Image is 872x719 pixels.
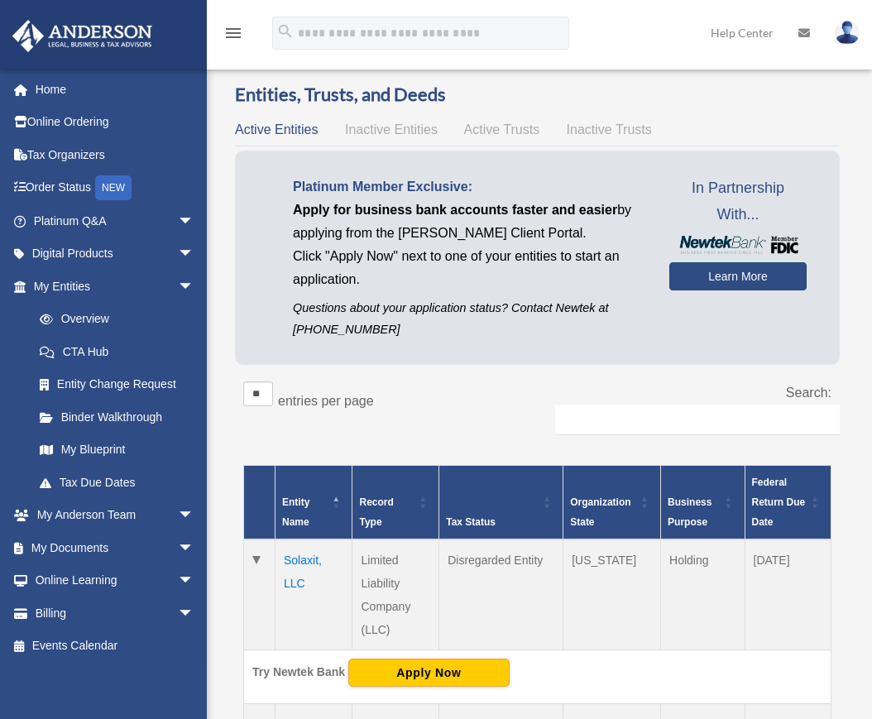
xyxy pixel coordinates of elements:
[12,564,219,597] a: Online Learningarrow_drop_down
[23,400,211,434] a: Binder Walkthrough
[12,237,219,271] a: Digital Productsarrow_drop_down
[352,539,439,650] td: Limited Liability Company (LLC)
[293,199,644,245] p: by applying from the [PERSON_NAME] Client Portal.
[661,466,745,540] th: Business Purpose: Activate to sort
[661,539,745,650] td: Holding
[464,122,540,137] span: Active Trusts
[178,204,211,238] span: arrow_drop_down
[570,496,630,528] span: Organization State
[293,175,644,199] p: Platinum Member Exclusive:
[275,539,352,650] td: Solaxit, LLC
[563,539,661,650] td: [US_STATE]
[178,499,211,533] span: arrow_drop_down
[668,496,711,528] span: Business Purpose
[12,531,219,564] a: My Documentsarrow_drop_down
[7,20,157,52] img: Anderson Advisors Platinum Portal
[12,106,219,139] a: Online Ordering
[252,662,345,683] div: Try Newtek Bank
[12,138,219,171] a: Tax Organizers
[178,564,211,598] span: arrow_drop_down
[12,171,219,205] a: Order StatusNEW
[669,175,807,228] span: In Partnership With...
[178,597,211,630] span: arrow_drop_down
[95,175,132,200] div: NEW
[278,394,374,408] label: entries per page
[178,531,211,565] span: arrow_drop_down
[293,203,617,217] span: Apply for business bank accounts faster and easier
[223,23,243,43] i: menu
[178,237,211,271] span: arrow_drop_down
[835,21,860,45] img: User Pic
[276,22,295,41] i: search
[282,496,309,528] span: Entity Name
[235,82,840,108] h3: Entities, Trusts, and Deeds
[439,539,563,650] td: Disregarded Entity
[223,29,243,43] a: menu
[567,122,652,137] span: Inactive Trusts
[23,368,211,401] a: Entity Change Request
[745,539,831,650] td: [DATE]
[745,466,831,540] th: Federal Return Due Date: Activate to sort
[275,466,352,540] th: Entity Name: Activate to invert sorting
[12,630,219,663] a: Events Calendar
[23,434,211,467] a: My Blueprint
[23,335,211,368] a: CTA Hub
[439,466,563,540] th: Tax Status: Activate to sort
[23,303,203,336] a: Overview
[352,466,439,540] th: Record Type: Activate to sort
[12,270,211,303] a: My Entitiesarrow_drop_down
[678,236,798,253] img: NewtekBankLogoSM.png
[12,597,219,630] a: Billingarrow_drop_down
[359,496,393,528] span: Record Type
[786,386,831,400] label: Search:
[12,499,219,532] a: My Anderson Teamarrow_drop_down
[235,122,318,137] span: Active Entities
[178,270,211,304] span: arrow_drop_down
[12,73,219,106] a: Home
[348,659,510,687] button: Apply Now
[752,477,806,528] span: Federal Return Due Date
[446,516,496,528] span: Tax Status
[23,466,211,499] a: Tax Due Dates
[345,122,438,137] span: Inactive Entities
[293,245,644,291] p: Click "Apply Now" next to one of your entities to start an application.
[293,298,644,339] p: Questions about your application status? Contact Newtek at [PHONE_NUMBER]
[12,204,219,237] a: Platinum Q&Aarrow_drop_down
[669,262,807,290] a: Learn More
[563,466,661,540] th: Organization State: Activate to sort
